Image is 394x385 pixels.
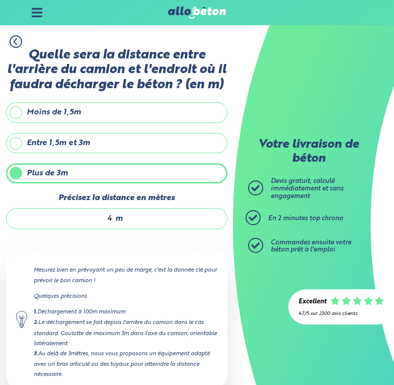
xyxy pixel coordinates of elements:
[6,102,227,122] label: Moins de 1,5m
[17,214,113,224] input: 0
[34,307,217,317] div: Déchargement à 100m maximum
[6,48,227,92] label: Quelle sera la distance entre l'arrière du camion et l'endroit où il faudra décharger le béton ? ...
[34,317,217,348] div: Le déchargement se fait depuis l'arrière du camion dans le cas standard. Goulotte de maximum 3m d...
[115,214,123,223] span: m
[34,291,217,301] p: Quelques précisions
[34,320,38,326] strong: 2.
[6,133,227,153] label: Entre 1,5m et 3m
[6,194,227,203] label: Précisez la distance en mètres
[304,346,383,374] iframe: Help widget launcher
[34,349,217,379] div: Au delà de 3mètres, nous vous proposons un équipement adapté avec un bras articulé ou des tuyaux ...
[6,163,227,183] label: Plus de 3m
[34,265,217,285] p: Mesurez bien en prévoyant un peu de marge, c'est la donnée clé pour prévoir le bon camion !
[34,351,38,357] strong: 3.
[168,7,226,19] img: allobéton
[34,309,37,315] strong: 1.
